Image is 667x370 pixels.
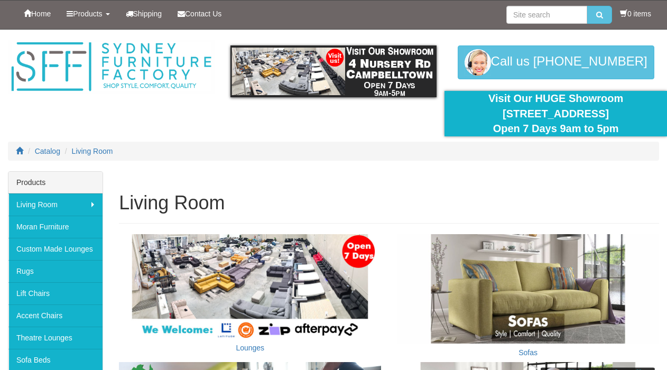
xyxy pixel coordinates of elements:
[170,1,229,27] a: Contact Us
[31,10,51,18] span: Home
[73,10,102,18] span: Products
[620,8,651,19] li: 0 items
[119,192,659,214] h1: Living Room
[118,1,170,27] a: Shipping
[16,1,59,27] a: Home
[8,260,103,282] a: Rugs
[506,6,587,24] input: Site search
[119,234,381,338] img: Lounges
[8,304,103,327] a: Accent Chairs
[397,234,659,344] img: Sofas
[236,344,264,352] a: Lounges
[8,40,215,94] img: Sydney Furniture Factory
[35,147,60,155] a: Catalog
[72,147,113,155] a: Living Room
[8,216,103,238] a: Moran Furniture
[452,91,659,136] div: Visit Our HUGE Showroom [STREET_ADDRESS] Open 7 Days 9am to 5pm
[8,282,103,304] a: Lift Chairs
[230,45,437,97] img: showroom.gif
[133,10,162,18] span: Shipping
[185,10,221,18] span: Contact Us
[518,348,538,357] a: Sofas
[8,327,103,349] a: Theatre Lounges
[59,1,117,27] a: Products
[8,172,103,193] div: Products
[8,193,103,216] a: Living Room
[8,238,103,260] a: Custom Made Lounges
